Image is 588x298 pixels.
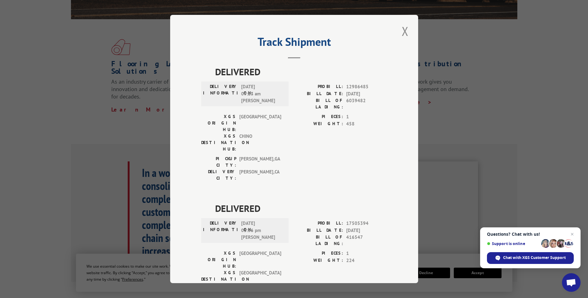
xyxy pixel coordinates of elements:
[346,113,387,121] span: 1
[203,83,238,104] label: DELIVERY INFORMATION:
[201,37,387,49] h2: Track Shipment
[346,97,387,110] span: 6039482
[400,23,410,40] button: Close modal
[294,97,343,110] label: BILL OF LADING:
[239,250,281,270] span: [GEOGRAPHIC_DATA]
[294,83,343,90] label: PROBILL:
[241,83,283,104] span: [DATE] 09:23 am [PERSON_NAME]
[215,201,387,215] span: DELIVERED
[241,220,283,241] span: [DATE] 05:36 pm [PERSON_NAME]
[239,169,281,182] span: [PERSON_NAME] , CA
[201,133,236,152] label: XGS DESTINATION HUB:
[346,234,387,247] span: 416547
[239,113,281,133] span: [GEOGRAPHIC_DATA]
[201,250,236,270] label: XGS ORIGIN HUB:
[562,273,581,292] a: Open chat
[294,250,343,257] label: PIECES:
[294,113,343,121] label: PIECES:
[294,257,343,264] label: WEIGHT:
[239,133,281,152] span: CHINO
[239,270,281,289] span: [GEOGRAPHIC_DATA]
[294,90,343,98] label: BILL DATE:
[346,250,387,257] span: 1
[294,121,343,128] label: WEIGHT:
[487,252,574,264] span: Chat with XGS Customer Support
[201,156,236,169] label: PICKUP CITY:
[203,220,238,241] label: DELIVERY INFORMATION:
[294,227,343,234] label: BILL DATE:
[239,156,281,169] span: [PERSON_NAME] , GA
[487,241,539,246] span: Support is online
[346,83,387,90] span: 12986485
[503,255,566,261] span: Chat with XGS Customer Support
[201,270,236,289] label: XGS DESTINATION HUB:
[346,220,387,227] span: 17505394
[346,90,387,98] span: [DATE]
[346,121,387,128] span: 458
[294,234,343,247] label: BILL OF LADING:
[201,113,236,133] label: XGS ORIGIN HUB:
[346,227,387,234] span: [DATE]
[346,257,387,264] span: 224
[215,65,387,79] span: DELIVERED
[294,220,343,227] label: PROBILL:
[201,169,236,182] label: DELIVERY CITY:
[487,232,574,237] span: Questions? Chat with us!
